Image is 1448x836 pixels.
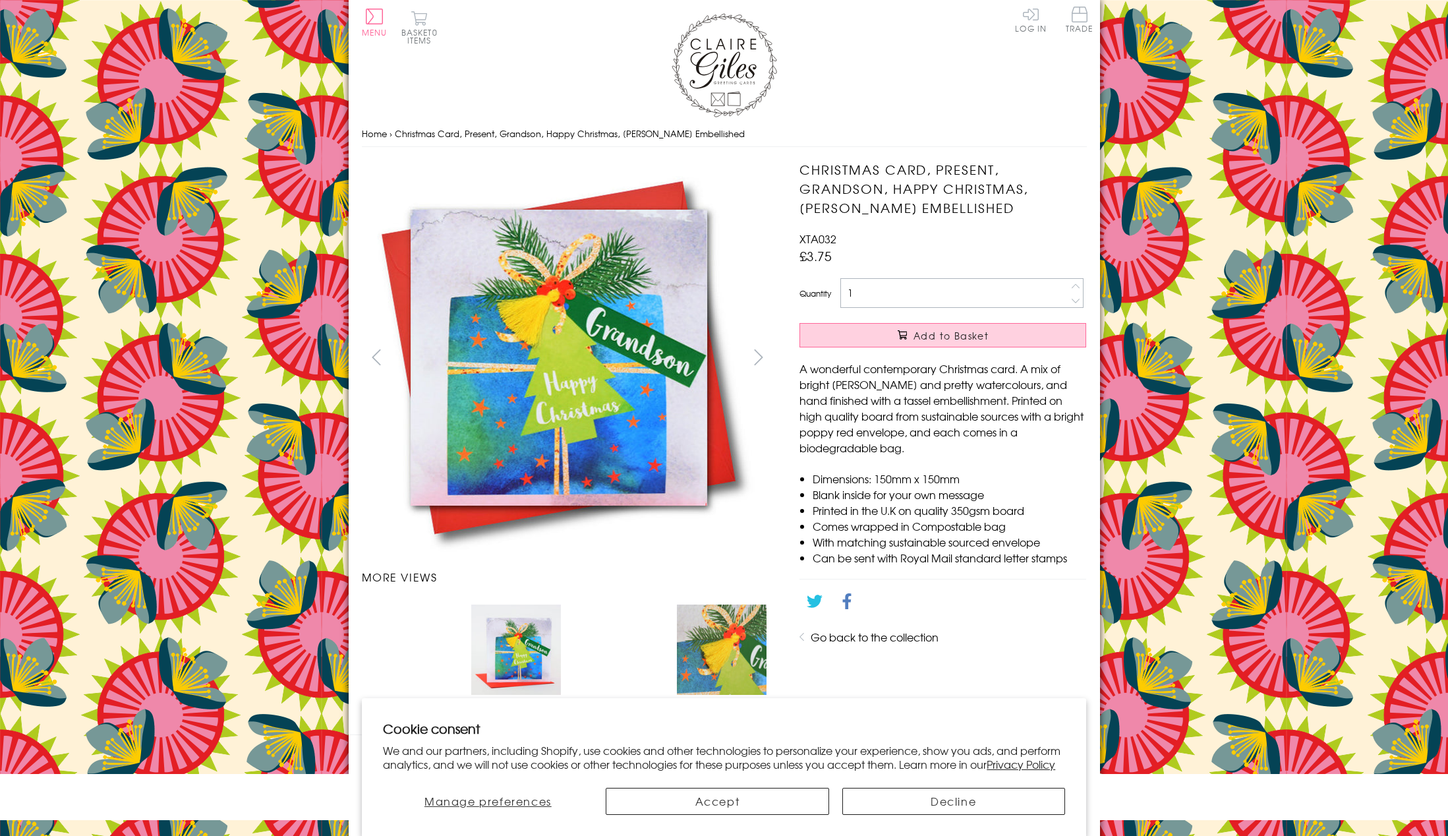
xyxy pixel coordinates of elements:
[813,534,1086,550] li: With matching sustainable sourced envelope
[1066,7,1093,35] a: Trade
[362,598,465,701] li: Carousel Page 1 (Current Slide)
[813,487,1086,502] li: Blank inside for your own message
[987,756,1055,772] a: Privacy Policy
[799,160,1086,217] h1: Christmas Card, Present, Grandson, Happy Christmas, [PERSON_NAME] Embellished
[913,329,989,342] span: Add to Basket
[383,744,1065,771] p: We and our partners, including Shopify, use cookies and other technologies to personalize your ex...
[799,231,836,247] span: XTA032
[361,160,757,555] img: Christmas Card, Present, Grandson, Happy Christmas, Tassel Embellished
[383,788,593,815] button: Manage preferences
[842,788,1065,815] button: Decline
[362,569,774,585] h3: More views
[362,342,391,372] button: prev
[362,121,1087,148] nav: breadcrumbs
[677,605,767,694] img: Christmas Card, Present, Grandson, Happy Christmas, Tassel Embellished
[799,287,831,299] label: Quantity
[383,719,1065,738] h2: Cookie consent
[799,247,832,265] span: £3.75
[1066,7,1093,32] span: Trade
[401,11,438,44] button: Basket0 items
[362,598,774,701] ul: Carousel Pagination
[424,793,552,809] span: Manage preferences
[743,342,773,372] button: next
[773,160,1169,556] img: Christmas Card, Present, Grandson, Happy Christmas, Tassel Embellished
[813,550,1086,566] li: Can be sent with Royal Mail standard letter stamps
[471,605,561,694] img: Christmas Card, Present, Grandson, Happy Christmas, Tassel Embellished
[606,788,828,815] button: Accept
[672,13,777,117] img: Claire Giles Greetings Cards
[813,518,1086,534] li: Comes wrapped in Compostable bag
[799,323,1086,347] button: Add to Basket
[407,26,438,46] span: 0 items
[799,361,1086,456] p: A wonderful contemporary Christmas card. A mix of bright [PERSON_NAME] and pretty watercolours, a...
[670,598,773,701] li: Carousel Page 4
[813,471,1086,487] li: Dimensions: 150mm x 150mm
[1015,7,1047,32] a: Log In
[811,629,939,645] a: Go back to the collection
[362,127,387,140] a: Home
[567,598,670,701] li: Carousel Page 3
[390,127,392,140] span: ›
[465,598,567,701] li: Carousel Page 2
[395,127,745,140] span: Christmas Card, Present, Grandson, Happy Christmas, [PERSON_NAME] Embellished
[813,502,1086,518] li: Printed in the U.K on quality 350gsm board
[362,9,388,36] button: Menu
[362,26,388,38] span: Menu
